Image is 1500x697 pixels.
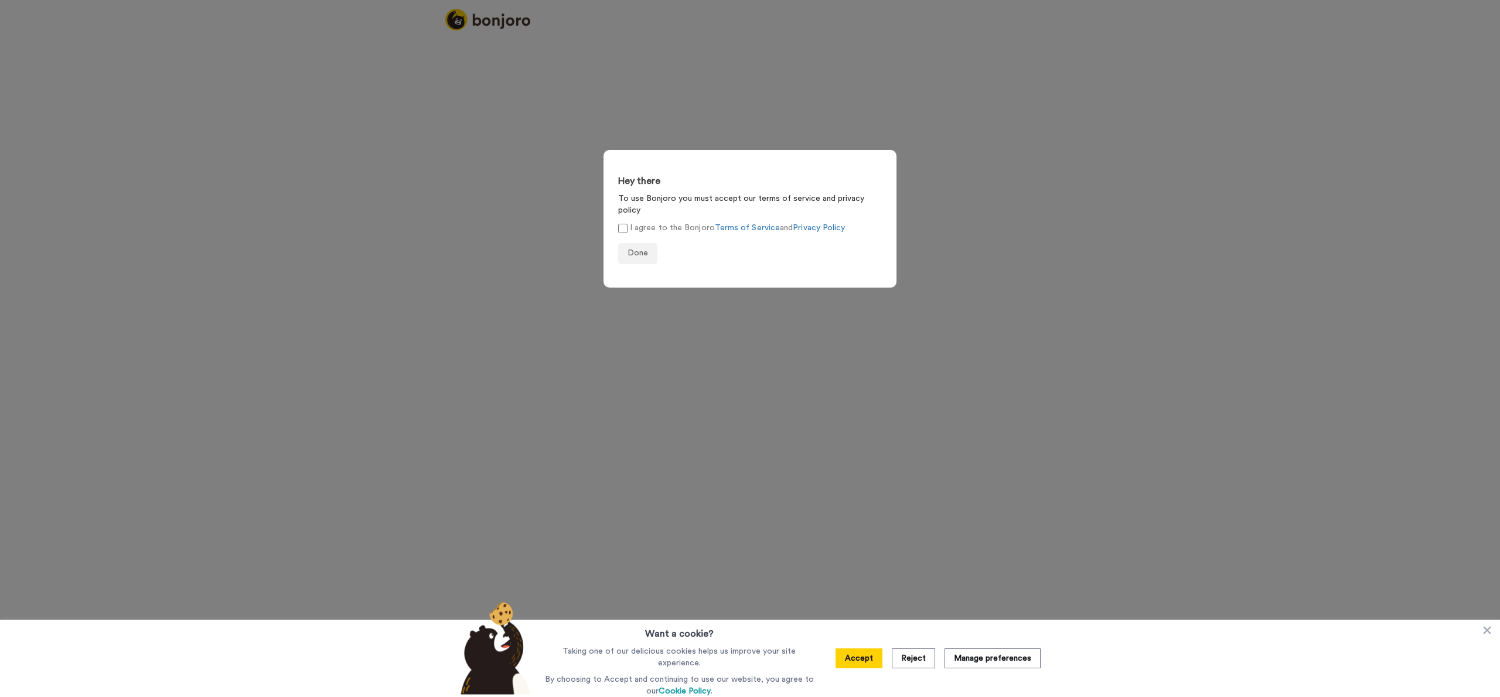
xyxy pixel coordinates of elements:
a: Privacy Policy [793,224,845,232]
h3: Hey there [618,176,882,187]
a: Cookie Policy [659,687,711,695]
input: I agree to the BonjoroTerms of ServiceandPrivacy Policy [618,224,628,233]
button: Reject [892,648,935,668]
p: By choosing to Accept and continuing to use our website, you agree to our . [542,674,817,697]
p: Taking one of our delicious cookies helps us improve your site experience. [542,645,817,669]
h3: Want a cookie? [645,620,714,641]
label: I agree to the Bonjoro and [618,222,845,234]
button: Done [618,243,657,264]
button: Manage preferences [945,648,1041,668]
span: Done [628,249,648,257]
a: Terms of Service [715,224,780,232]
img: bear-with-cookie.png [450,601,537,695]
p: To use Bonjoro you must accept our terms of service and privacy policy [618,193,882,216]
button: Accept [836,648,882,668]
